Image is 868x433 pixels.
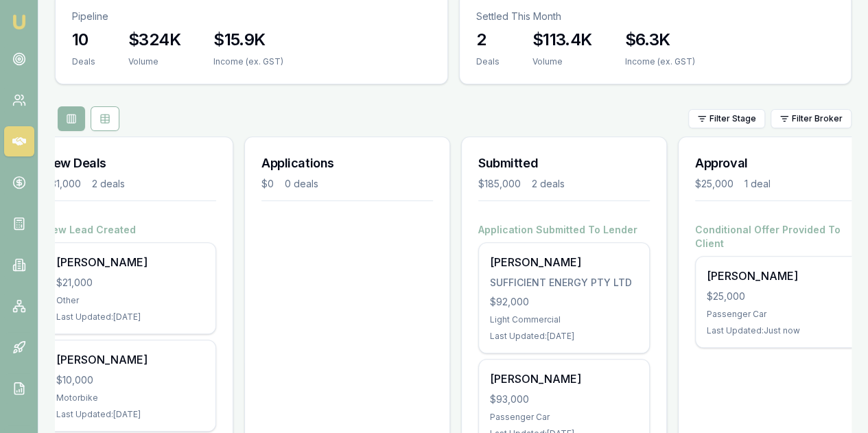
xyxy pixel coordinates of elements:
div: [PERSON_NAME] [490,371,638,387]
div: Volume [128,56,180,67]
button: Filter Broker [771,109,852,128]
div: $0 [261,177,274,191]
h3: 10 [72,29,95,51]
div: 2 deals [92,177,125,191]
div: $25,000 [695,177,734,191]
h3: $113.4K [532,29,592,51]
h3: $6.3K [624,29,694,51]
div: Last Updated: Just now [707,325,855,336]
div: Deals [476,56,500,67]
div: SUFFICIENT ENERGY PTY LTD [490,276,638,290]
div: $185,000 [478,177,521,191]
div: $25,000 [707,290,855,303]
div: 1 deal [744,177,771,191]
h4: Conditional Offer Provided To Client [695,223,867,250]
div: Volume [532,56,592,67]
div: 0 deals [285,177,318,191]
div: $93,000 [490,393,638,406]
div: Passenger Car [707,309,855,320]
div: Light Commercial [490,314,638,325]
div: [PERSON_NAME] [707,268,855,284]
p: Settled This Month [476,10,835,23]
div: $10,000 [56,373,204,387]
h4: Application Submitted To Lender [478,223,650,237]
span: Filter Stage [709,113,756,124]
div: Deals [72,56,95,67]
div: Motorbike [56,393,204,403]
div: [PERSON_NAME] [56,351,204,368]
h3: $15.9K [213,29,283,51]
div: $92,000 [490,295,638,309]
div: Last Updated: [DATE] [56,312,204,323]
div: Passenger Car [490,412,638,423]
h3: Submitted [478,154,650,173]
div: Income (ex. GST) [213,56,283,67]
h3: Applications [261,154,433,173]
p: Pipeline [72,10,431,23]
h3: New Deals [45,154,216,173]
div: $31,000 [45,177,81,191]
div: Last Updated: [DATE] [490,331,638,342]
span: Filter Broker [792,113,843,124]
button: Filter Stage [688,109,765,128]
h3: Approval [695,154,867,173]
div: [PERSON_NAME] [490,254,638,270]
div: $21,000 [56,276,204,290]
div: Income (ex. GST) [624,56,694,67]
h4: New Lead Created [45,223,216,237]
div: [PERSON_NAME] [56,254,204,270]
h3: 2 [476,29,500,51]
img: emu-icon-u.png [11,14,27,30]
h3: $324K [128,29,180,51]
div: Other [56,295,204,306]
div: Last Updated: [DATE] [56,409,204,420]
div: 2 deals [532,177,565,191]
